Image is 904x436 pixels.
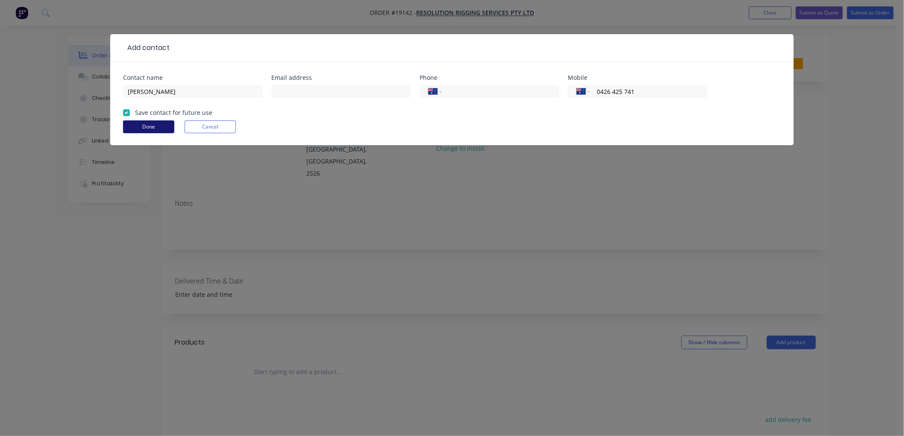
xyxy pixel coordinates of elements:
[185,120,236,133] button: Cancel
[135,108,212,117] label: Save contact for future use
[271,75,411,81] div: Email address
[420,75,559,81] div: Phone
[568,75,707,81] div: Mobile
[123,120,174,133] button: Done
[123,43,170,53] div: Add contact
[123,75,263,81] div: Contact name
